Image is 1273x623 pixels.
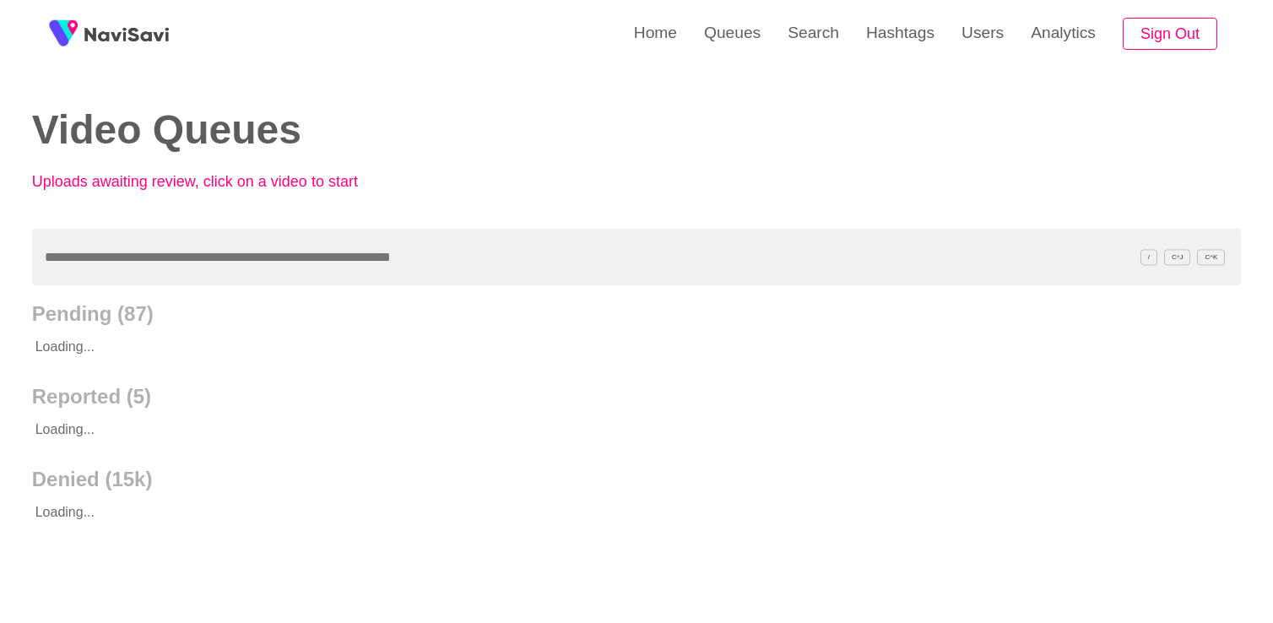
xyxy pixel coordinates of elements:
[84,25,169,42] img: fireSpot
[1164,249,1191,265] span: C^J
[1140,249,1157,265] span: /
[32,385,1242,409] h2: Reported (5)
[32,108,611,153] h2: Video Queues
[1197,249,1225,265] span: C^K
[32,326,1120,368] p: Loading...
[32,468,1242,491] h2: Denied (15k)
[42,13,84,55] img: fireSpot
[1123,18,1217,51] button: Sign Out
[32,302,1242,326] h2: Pending (87)
[32,173,404,191] p: Uploads awaiting review, click on a video to start
[32,491,1120,534] p: Loading...
[32,409,1120,451] p: Loading...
